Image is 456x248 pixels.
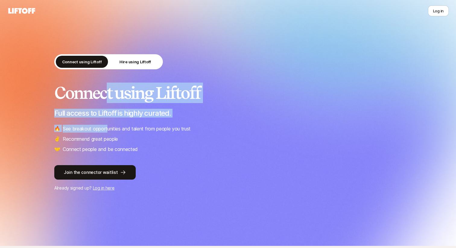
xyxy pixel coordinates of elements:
p: Already signed up? [54,184,402,192]
a: Log in here [93,185,115,190]
button: Log in [428,5,449,16]
a: Join the connector waitlist [54,165,402,180]
span: 🤝 [54,145,60,153]
span: 🔥 [54,125,60,133]
h2: Connect using Liftoff [54,84,402,102]
button: Join the connector waitlist [54,165,136,180]
p: Full access to Liftoff is highly curated. [54,109,402,118]
p: See breakout opportunities and talent from people you trust [63,125,191,133]
span: ✌️ [54,135,60,143]
p: Hire using Liftoff [119,59,151,65]
p: Connect using Liftoff [62,59,102,65]
p: Connect people and be connected [63,145,138,153]
p: Recommend great people [63,135,118,143]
